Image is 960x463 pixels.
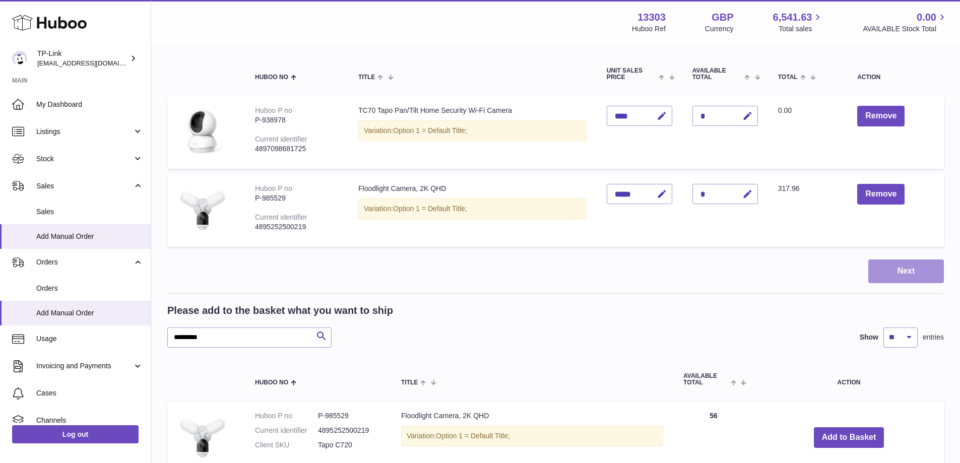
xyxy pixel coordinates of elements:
button: Remove [857,184,905,205]
span: 317.96 [778,184,800,192]
strong: GBP [712,11,733,24]
span: AVAILABLE Stock Total [863,24,948,34]
span: Invoicing and Payments [36,361,133,371]
div: P-938978 [255,115,338,125]
div: Variation: [358,199,587,219]
span: My Dashboard [36,100,143,109]
span: 0.00 [917,11,936,24]
div: Currency [705,24,734,34]
h2: Please add to the basket what you want to ship [167,304,393,317]
span: Channels [36,416,143,425]
span: Listings [36,127,133,137]
img: Floodlight Camera, 2K QHD [177,184,228,234]
div: Current identifier [255,135,307,143]
span: Usage [36,334,143,344]
img: TC70 Tapo Pan/Tilt Home Security Wi-Fi Camera [177,106,228,156]
span: 6,541.63 [773,11,812,24]
span: Option 1 = Default Title; [393,205,467,213]
span: AVAILABLE Total [692,68,742,81]
a: Log out [12,425,139,443]
span: Title [401,379,418,386]
span: Title [358,74,375,81]
a: 0.00 AVAILABLE Stock Total [863,11,948,34]
dd: Tapo C720 [318,440,381,450]
dt: Client SKU [255,440,318,450]
div: Current identifier [255,213,307,221]
div: P-985529 [255,193,338,203]
span: Option 1 = Default Title; [436,432,510,440]
span: entries [923,333,944,342]
span: Add Manual Order [36,308,143,318]
div: 4897098681725 [255,144,338,154]
span: Unit Sales Price [607,68,657,81]
button: Add to Basket [814,427,884,448]
span: Huboo no [255,74,288,81]
strong: 13303 [637,11,666,24]
span: Stock [36,154,133,164]
button: Next [868,259,944,283]
img: gaby.chen@tp-link.com [12,51,27,66]
span: Add Manual Order [36,232,143,241]
span: Huboo no [255,379,288,386]
span: AVAILABLE Total [683,373,728,386]
th: Action [754,363,944,396]
div: Variation: [401,426,663,446]
span: Total [778,74,798,81]
dd: 4895252500219 [318,426,381,435]
span: [EMAIL_ADDRESS][DOMAIN_NAME] [37,59,148,67]
span: Total sales [779,24,823,34]
div: 4895252500219 [255,222,338,232]
label: Show [860,333,878,342]
span: Orders [36,257,133,267]
div: Huboo P no [255,106,292,114]
span: Orders [36,284,143,293]
div: Variation: [358,120,587,141]
td: TC70 Tapo Pan/Tilt Home Security Wi-Fi Camera [348,96,597,169]
div: Huboo Ref [632,24,666,34]
button: Remove [857,106,905,126]
a: 6,541.63 Total sales [773,11,824,34]
div: TP-Link [37,49,128,68]
span: Option 1 = Default Title; [393,126,467,135]
dd: P-985529 [318,411,381,421]
div: Huboo P no [255,184,292,192]
div: Action [857,74,934,81]
span: Sales [36,207,143,217]
td: Floodlight Camera, 2K QHD [348,174,597,247]
span: Cases [36,388,143,398]
span: Sales [36,181,133,191]
dt: Current identifier [255,426,318,435]
img: Floodlight Camera, 2K QHD [177,411,228,461]
dt: Huboo P no [255,411,318,421]
span: 0.00 [778,106,792,114]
